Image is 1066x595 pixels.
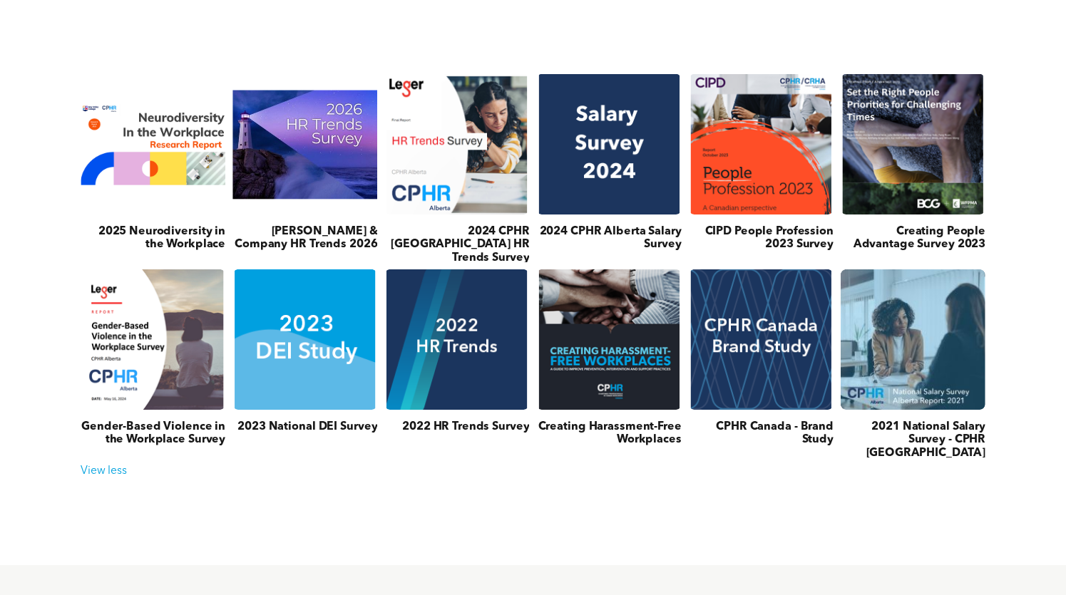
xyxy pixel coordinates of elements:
h3: 2024 CPHR Alberta Salary Survey [536,225,681,252]
div: View less [73,465,993,478]
h3: Gender-Based Violence in the Workplace Survey [81,420,225,447]
h3: 2025 Neurodiversity in the Workplace [81,225,225,252]
h3: CPHR Canada - Brand Study [689,420,834,447]
h3: Creating People Advantage Survey 2023 [841,225,985,252]
h3: 2021 National Salary Survey - CPHR [GEOGRAPHIC_DATA] [841,420,985,460]
h3: Creating Harassment-Free Workplaces [536,420,681,447]
h3: [PERSON_NAME] & Company HR Trends 2026 [232,225,377,252]
h3: 2024 CPHR [GEOGRAPHIC_DATA] HR Trends Survey [384,225,529,265]
h3: 2022 HR Trends Survey [402,420,529,434]
h3: 2023 National DEI Survey [237,420,377,434]
h3: CIPD People Profession 2023 Survey [689,225,834,252]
